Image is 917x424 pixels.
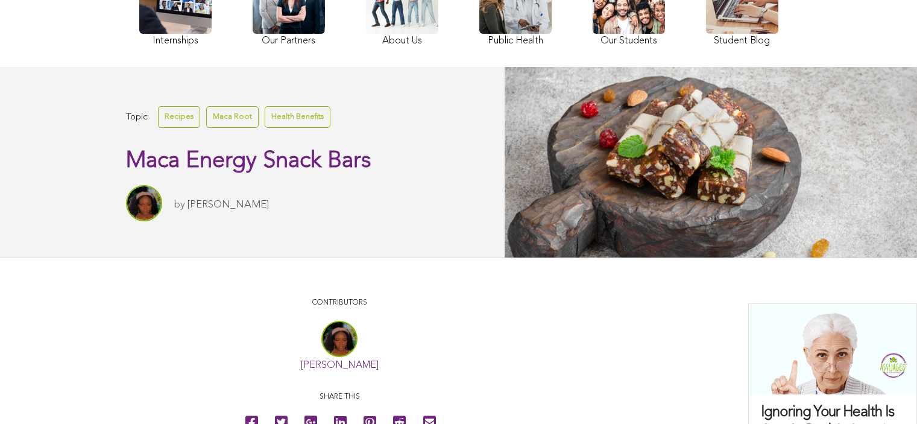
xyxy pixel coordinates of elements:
iframe: Chat Widget [857,366,917,424]
a: Health Benefits [265,106,330,127]
a: Maca Root [206,106,259,127]
p: CONTRIBUTORS [143,297,535,309]
a: [PERSON_NAME] [301,361,379,370]
img: Ajane Tate [126,185,162,221]
span: Topic: [126,109,149,125]
a: Recipes [158,106,200,127]
span: by [174,200,185,210]
span: Maca Energy Snack Bars [126,150,371,172]
p: Share this [143,391,535,403]
a: [PERSON_NAME] [187,200,269,210]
